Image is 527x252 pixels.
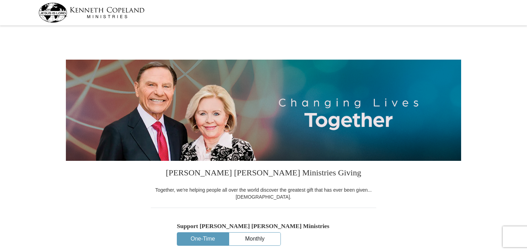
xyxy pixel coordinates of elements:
[38,3,145,23] img: kcm-header-logo.svg
[177,233,228,245] button: One-Time
[177,223,350,230] h5: Support [PERSON_NAME] [PERSON_NAME] Ministries
[229,233,280,245] button: Monthly
[151,161,376,186] h3: [PERSON_NAME] [PERSON_NAME] Ministries Giving
[151,186,376,200] div: Together, we're helping people all over the world discover the greatest gift that has ever been g...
